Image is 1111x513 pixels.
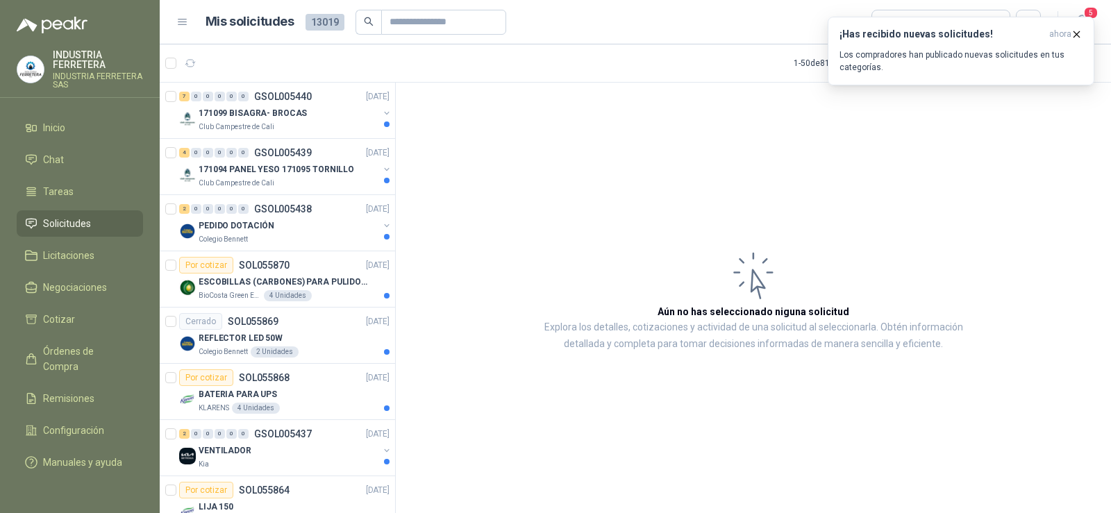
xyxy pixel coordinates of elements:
[179,223,196,239] img: Company Logo
[366,484,390,497] p: [DATE]
[191,92,201,101] div: 0
[226,148,237,158] div: 0
[17,449,143,476] a: Manuales y ayuda
[199,403,229,414] p: KLARENS
[17,210,143,237] a: Solicitudes
[199,332,283,345] p: REFLECTOR LED 50W
[179,369,233,386] div: Por cotizar
[366,315,390,328] p: [DATE]
[43,248,94,263] span: Licitaciones
[179,144,392,189] a: 4 0 0 0 0 0 GSOL005439[DATE] Company Logo171094 PANEL YESO 171095 TORNILLOClub Campestre de Cali
[179,257,233,274] div: Por cotizar
[199,107,307,120] p: 171099 BISAGRA- BROCAS
[199,178,274,189] p: Club Campestre de Cali
[254,204,312,214] p: GSOL005438
[43,344,130,374] span: Órdenes de Compra
[43,312,75,327] span: Cotizar
[179,110,196,127] img: Company Logo
[179,148,190,158] div: 4
[239,260,290,270] p: SOL055870
[160,308,395,364] a: CerradoSOL055869[DATE] Company LogoREFLECTOR LED 50WColegio Bennett2 Unidades
[238,204,249,214] div: 0
[43,455,122,470] span: Manuales y ayuda
[880,15,910,30] div: Todas
[179,313,222,330] div: Cerrado
[199,388,277,401] p: BATERIA PARA UPS
[199,219,274,233] p: PEDIDO DOTACIÓN
[160,251,395,308] a: Por cotizarSOL055870[DATE] Company LogoESCOBILLAS (CARBONES) PARA PULIDORA DEWALTBioCosta Green E...
[179,201,392,245] a: 2 0 0 0 0 0 GSOL005438[DATE] Company LogoPEDIDO DOTACIÓNColegio Bennett
[366,371,390,385] p: [DATE]
[366,428,390,441] p: [DATE]
[1083,6,1099,19] span: 5
[239,373,290,382] p: SOL055868
[43,216,91,231] span: Solicitudes
[238,148,249,158] div: 0
[1049,28,1071,40] span: ahora
[17,115,143,141] a: Inicio
[179,426,392,470] a: 2 0 0 0 0 0 GSOL005437[DATE] Company LogoVENTILADORKia
[203,204,213,214] div: 0
[53,50,143,69] p: INDUSTRIA FERRETERA
[43,391,94,406] span: Remisiones
[43,184,74,199] span: Tareas
[794,52,884,74] div: 1 - 50 de 8137
[366,259,390,272] p: [DATE]
[215,148,225,158] div: 0
[43,152,64,167] span: Chat
[199,444,251,457] p: VENTILADOR
[179,92,190,101] div: 7
[17,146,143,173] a: Chat
[226,204,237,214] div: 0
[17,417,143,444] a: Configuración
[191,204,201,214] div: 0
[366,203,390,216] p: [DATE]
[191,148,201,158] div: 0
[199,346,248,358] p: Colegio Bennett
[366,90,390,103] p: [DATE]
[254,429,312,439] p: GSOL005437
[17,242,143,269] a: Licitaciones
[306,14,344,31] span: 13019
[226,92,237,101] div: 0
[658,304,849,319] h3: Aún no has seleccionado niguna solicitud
[43,280,107,295] span: Negociaciones
[828,17,1094,85] button: ¡Has recibido nuevas solicitudes!ahora Los compradores han publicado nuevas solicitudes en tus ca...
[53,72,143,89] p: INDUSTRIA FERRETERA SAS
[160,364,395,420] a: Por cotizarSOL055868[DATE] Company LogoBATERIA PARA UPSKLARENS4 Unidades
[179,167,196,183] img: Company Logo
[17,385,143,412] a: Remisiones
[232,403,280,414] div: 4 Unidades
[839,49,1083,74] p: Los compradores han publicado nuevas solicitudes en tus categorías.
[17,274,143,301] a: Negociaciones
[199,234,248,245] p: Colegio Bennett
[179,88,392,133] a: 7 0 0 0 0 0 GSOL005440[DATE] Company Logo171099 BISAGRA- BROCASClub Campestre de Cali
[366,146,390,160] p: [DATE]
[238,429,249,439] div: 0
[226,429,237,439] div: 0
[535,319,972,353] p: Explora los detalles, cotizaciones y actividad de una solicitud al seleccionarla. Obtén informaci...
[215,429,225,439] div: 0
[179,482,233,498] div: Por cotizar
[264,290,312,301] div: 4 Unidades
[228,317,278,326] p: SOL055869
[215,204,225,214] div: 0
[1069,10,1094,35] button: 5
[839,28,1044,40] h3: ¡Has recibido nuevas solicitudes!
[179,392,196,408] img: Company Logo
[179,429,190,439] div: 2
[179,279,196,296] img: Company Logo
[43,120,65,135] span: Inicio
[179,448,196,464] img: Company Logo
[199,163,354,176] p: 171094 PANEL YESO 171095 TORNILLO
[364,17,374,26] span: search
[239,485,290,495] p: SOL055864
[251,346,299,358] div: 2 Unidades
[17,306,143,333] a: Cotizar
[17,56,44,83] img: Company Logo
[179,204,190,214] div: 2
[179,335,196,352] img: Company Logo
[17,17,87,33] img: Logo peakr
[199,290,261,301] p: BioCosta Green Energy S.A.S
[17,178,143,205] a: Tareas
